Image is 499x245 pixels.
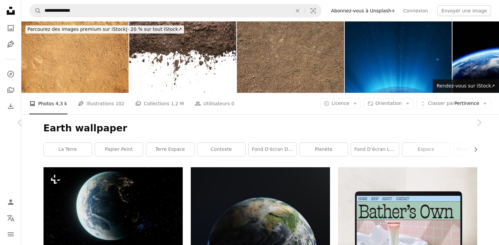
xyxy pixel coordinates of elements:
[95,143,143,156] a: papier peint
[459,90,499,155] a: Suivant
[191,203,330,209] a: Une planète avec des nuages et de l’eau
[428,100,479,107] span: Pertinence
[197,143,245,156] a: Contexte
[171,100,184,107] span: 1,2 M
[402,143,450,156] a: espace
[376,101,402,106] span: Orientation
[249,143,297,156] a: fond d’écran de l’espace
[44,203,183,209] a: Une vue de la Terre depuis l’espace la nuit
[195,93,235,114] a: Utilisateurs 0
[115,100,124,107] span: 102
[290,4,305,17] button: Effacer
[437,5,491,16] button: Envoyer une image
[4,21,17,35] a: Photos
[300,143,348,156] a: planète
[44,143,92,156] a: la terre
[129,21,236,93] img: éclaboussure de saleté sur fond blanc
[305,4,321,17] button: Recherche de visuels
[78,93,124,114] a: Illustrations 102
[4,228,17,241] button: Menu
[231,100,234,107] span: 0
[21,21,129,93] img: Fond de terre
[4,67,17,81] a: Explorer
[433,79,499,93] a: Rendez-vous sur iStock↗
[29,4,322,17] form: Rechercher des visuels sur tout le site
[320,98,361,109] button: Licence
[4,211,17,225] button: Langue
[135,93,184,114] a: Collections 1,2 M
[21,21,188,38] a: Parcourez des images premium sur iStock|- 20 % sur tout iStock↗
[437,83,495,88] span: Rendez-vous sur iStock ↗
[25,25,184,34] div: - 20 % sur tout iStock ↗
[364,98,414,109] button: Orientation
[44,122,477,134] h1: Earth wallpaper
[30,4,41,17] button: Rechercher sur Unsplash
[351,143,399,156] a: fond d’écran lune
[146,143,194,156] a: Terre Espace
[237,21,344,93] img: Fond de terre
[345,21,452,93] img: Éclairage de nuit série-Moyen-Orient
[327,5,399,16] a: Abonnez-vous à Unsplash+
[4,83,17,97] a: Collections
[416,98,491,109] button: Classer parPertinence
[399,5,432,16] a: Connexion
[428,101,454,106] span: Classer par
[332,101,349,106] span: Licence
[4,195,17,209] a: Connexion / S’inscrire
[4,38,17,51] a: Illustrations
[27,26,128,32] span: Parcourez des images premium sur iStock |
